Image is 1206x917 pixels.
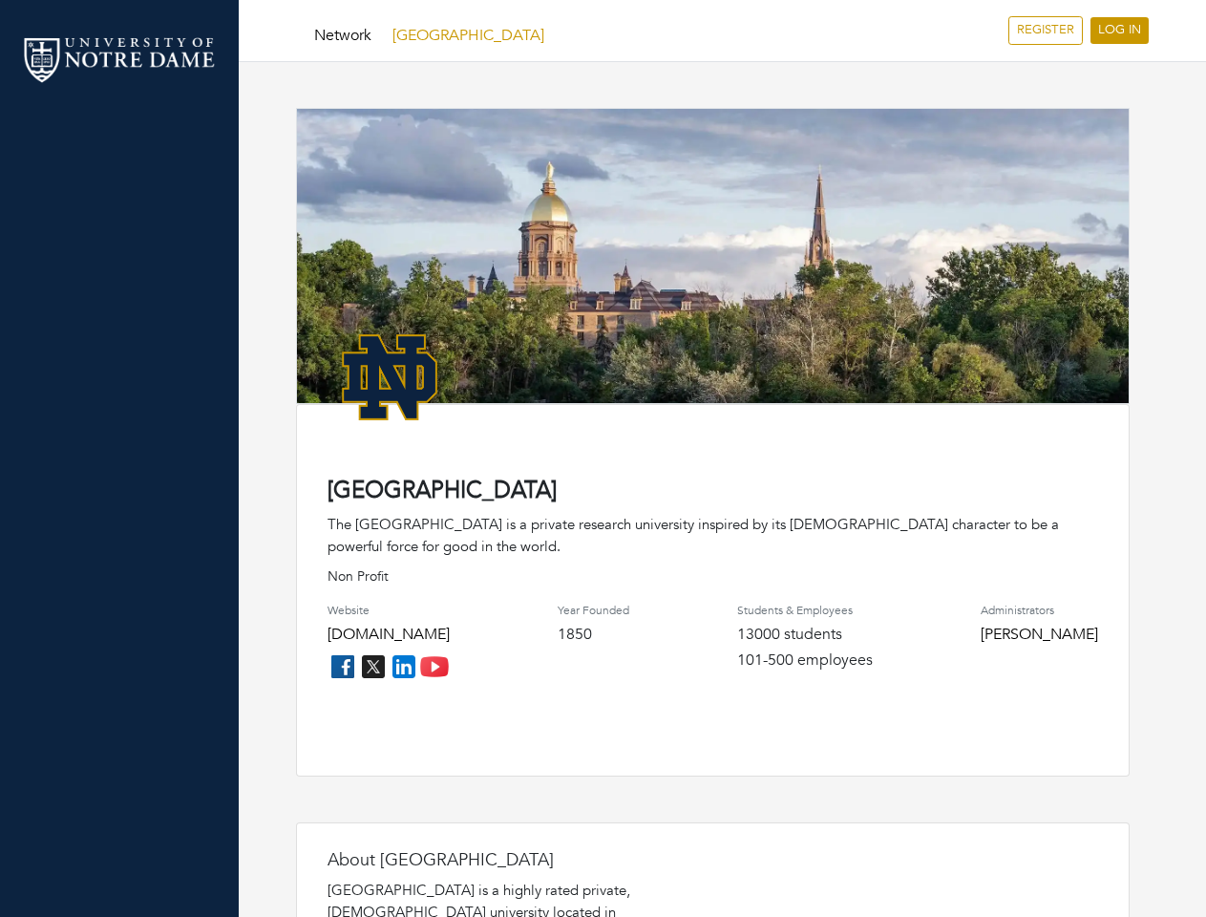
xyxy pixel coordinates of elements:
[328,514,1098,557] div: The [GEOGRAPHIC_DATA] is a private research university inspired by its [DEMOGRAPHIC_DATA] charact...
[737,626,873,644] h4: 13000 students
[328,315,452,439] img: NotreDame_Logo.png
[314,25,371,46] a: Network
[981,604,1098,617] h4: Administrators
[1090,17,1149,44] a: LOG IN
[19,33,220,86] img: nd_logo.png
[358,651,389,682] img: twitter_icon-7d0bafdc4ccc1285aa2013833b377ca91d92330db209b8298ca96278571368c9.png
[1008,16,1083,45] a: REGISTER
[328,604,450,617] h4: Website
[297,109,1129,427] img: rare_disease_hero-1920%20copy.png
[328,850,709,871] h4: About [GEOGRAPHIC_DATA]
[737,604,873,617] h4: Students & Employees
[389,651,419,682] img: linkedin_icon-84db3ca265f4ac0988026744a78baded5d6ee8239146f80404fb69c9eee6e8e7.png
[328,566,1098,586] p: Non Profit
[328,624,450,645] a: [DOMAIN_NAME]
[558,626,629,644] h4: 1850
[328,478,1098,505] h4: [GEOGRAPHIC_DATA]
[737,651,873,670] h4: 101-500 employees
[981,624,1098,645] a: [PERSON_NAME]
[558,604,629,617] h4: Year Founded
[314,27,544,45] h5: [GEOGRAPHIC_DATA]
[419,651,450,682] img: youtube_icon-fc3c61c8c22f3cdcae68f2f17984f5f016928f0ca0694dd5da90beefb88aa45e.png
[328,651,358,682] img: facebook_icon-256f8dfc8812ddc1b8eade64b8eafd8a868ed32f90a8d2bb44f507e1979dbc24.png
